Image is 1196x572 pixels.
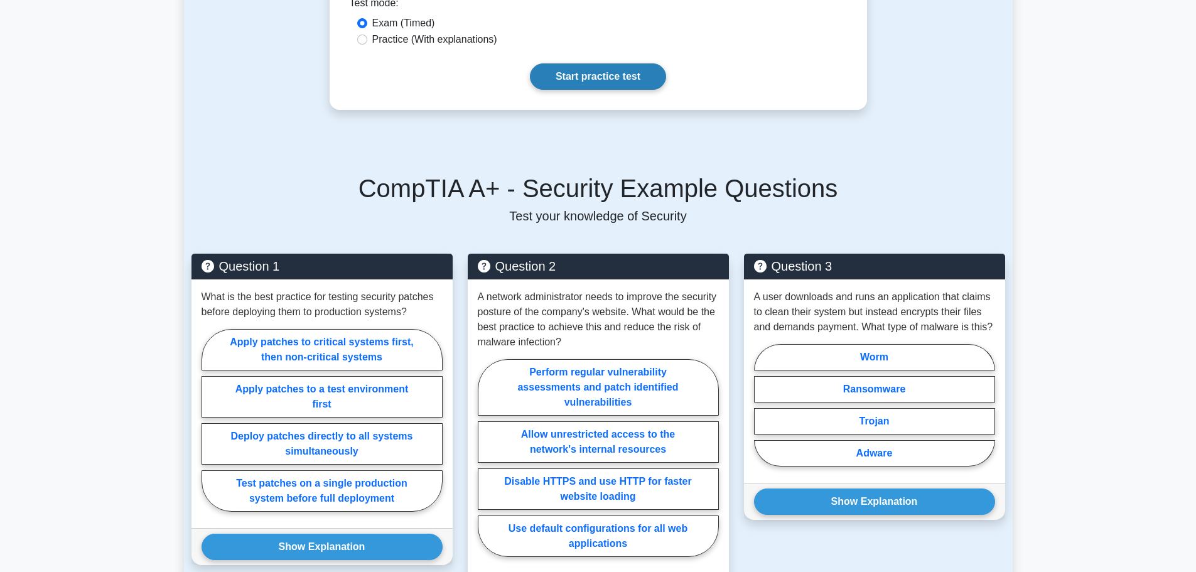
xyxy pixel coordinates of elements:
a: Start practice test [530,63,666,90]
label: Trojan [754,408,995,434]
h5: Question 2 [478,259,719,274]
label: Apply patches to critical systems first, then non-critical systems [202,329,443,370]
button: Show Explanation [202,534,443,560]
label: Practice (With explanations) [372,32,497,47]
h5: Question 3 [754,259,995,274]
p: Test your knowledge of Security [191,208,1005,224]
p: A network administrator needs to improve the security posture of the company's website. What woul... [478,289,719,350]
label: Allow unrestricted access to the network's internal resources [478,421,719,463]
h5: Question 1 [202,259,443,274]
h5: CompTIA A+ - Security Example Questions [191,173,1005,203]
label: Deploy patches directly to all systems simultaneously [202,423,443,465]
label: Ransomware [754,376,995,402]
label: Test patches on a single production system before full deployment [202,470,443,512]
label: Exam (Timed) [372,16,435,31]
label: Worm [754,344,995,370]
label: Perform regular vulnerability assessments and patch identified vulnerabilities [478,359,719,416]
label: Disable HTTPS and use HTTP for faster website loading [478,468,719,510]
label: Adware [754,440,995,467]
button: Show Explanation [754,488,995,515]
label: Use default configurations for all web applications [478,515,719,557]
p: A user downloads and runs an application that claims to clean their system but instead encrypts t... [754,289,995,335]
p: What is the best practice for testing security patches before deploying them to production systems? [202,289,443,320]
label: Apply patches to a test environment first [202,376,443,418]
